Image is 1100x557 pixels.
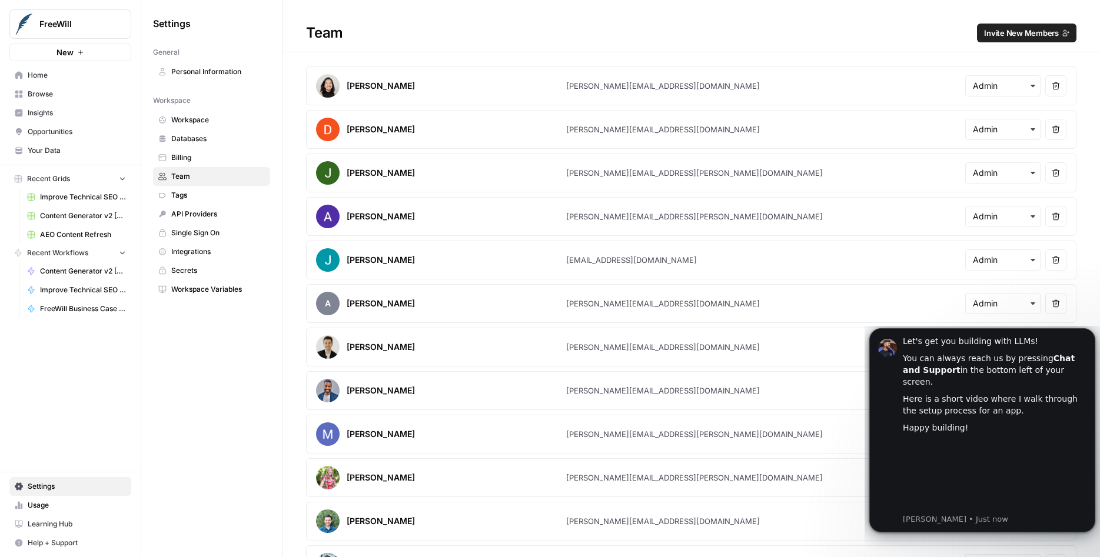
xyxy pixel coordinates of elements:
img: avatar [316,466,340,489]
a: Opportunities [9,122,131,141]
a: API Providers [153,205,270,224]
a: Billing [153,148,270,167]
span: Improve Technical SEO for Page [40,285,126,295]
span: Workspace Variables [171,284,265,295]
a: Content Generator v2 [BETA] [22,262,131,281]
a: Single Sign On [153,224,270,242]
div: [PERSON_NAME] [347,211,415,222]
a: Settings [9,477,131,496]
input: Admin [973,211,1033,222]
span: Usage [28,500,126,511]
a: Insights [9,104,131,122]
a: Improve Technical SEO for Page [22,281,131,299]
span: Recent Workflows [27,248,88,258]
div: [PERSON_NAME] [347,167,415,179]
span: API Providers [171,209,265,219]
a: Workspace Variables [153,280,270,299]
div: [PERSON_NAME] [347,254,415,266]
img: FreeWill Logo [14,14,35,35]
span: Secrets [171,265,265,276]
input: Admin [973,80,1033,92]
a: Browse [9,85,131,104]
a: Usage [9,496,131,515]
div: [PERSON_NAME][EMAIL_ADDRESS][DOMAIN_NAME] [566,124,760,135]
input: Admin [973,167,1033,179]
div: [PERSON_NAME][EMAIL_ADDRESS][PERSON_NAME][DOMAIN_NAME] [566,428,823,440]
button: Workspace: FreeWill [9,9,131,39]
div: Team [283,24,1100,42]
span: Browse [28,89,126,99]
iframe: youtube [38,114,222,185]
a: Databases [153,129,270,148]
a: Integrations [153,242,270,261]
a: Home [9,66,131,85]
a: Improve Technical SEO for Page [22,188,131,206]
img: avatar [316,161,340,185]
a: Personal Information [153,62,270,81]
span: Content Generator v2 [DRAFT] Test [40,211,126,221]
input: Admin [973,298,1033,309]
a: Learning Hub [9,515,131,533]
span: Team [171,171,265,182]
input: Admin [973,124,1033,135]
span: Improve Technical SEO for Page [40,192,126,202]
div: [PERSON_NAME] [347,472,415,483]
div: [PERSON_NAME] [347,515,415,527]
a: AEO Content Refresh [22,225,131,244]
button: New [9,44,131,61]
span: New [57,46,74,58]
span: Insights [28,108,126,118]
div: [PERSON_NAME][EMAIL_ADDRESS][DOMAIN_NAME] [566,515,760,527]
span: Opportunities [28,126,126,137]
div: [PERSON_NAME] [347,80,415,92]
span: Content Generator v2 [BETA] [40,266,126,276]
span: Help + Support [28,538,126,548]
button: Invite New Members [977,24,1076,42]
button: Recent Workflows [9,244,131,262]
button: Recent Grids [9,170,131,188]
div: [PERSON_NAME][EMAIL_ADDRESS][PERSON_NAME][DOMAIN_NAME] [566,211,823,222]
span: Settings [28,481,126,492]
span: FreeWill Business Case Generator v2 [40,303,126,314]
span: FreeWill [39,18,111,30]
span: Settings [153,16,191,31]
div: [PERSON_NAME][EMAIL_ADDRESS][PERSON_NAME][DOMAIN_NAME] [566,472,823,483]
span: Workspace [171,115,265,125]
a: Content Generator v2 [DRAFT] Test [22,206,131,225]
div: [PERSON_NAME] [347,298,415,309]
span: Integrations [171,246,265,257]
div: [PERSON_NAME] [347,341,415,353]
button: Help + Support [9,533,131,552]
img: avatar [316,118,340,141]
span: Tags [171,190,265,201]
img: avatar [316,74,340,98]
div: [PERSON_NAME] [347,385,415,396]
img: avatar [316,509,340,533]
span: Recent Grids [27,174,70,184]
img: avatar [316,248,340,272]
span: Billing [171,152,265,163]
p: Message from Steven, sent Just now [38,188,222,199]
span: Learning Hub [28,519,126,529]
span: General [153,47,180,58]
span: A [316,292,340,315]
div: [PERSON_NAME][EMAIL_ADDRESS][DOMAIN_NAME] [566,385,760,396]
span: AEO Content Refresh [40,229,126,240]
a: Workspace [153,111,270,129]
input: Admin [973,254,1033,266]
div: [PERSON_NAME][EMAIL_ADDRESS][DOMAIN_NAME] [566,80,760,92]
img: avatar [316,379,340,402]
img: avatar [316,205,340,228]
img: avatar [316,422,340,446]
span: Your Data [28,145,126,156]
div: [PERSON_NAME][EMAIL_ADDRESS][DOMAIN_NAME] [566,341,760,353]
a: Team [153,167,270,186]
img: avatar [316,335,340,359]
